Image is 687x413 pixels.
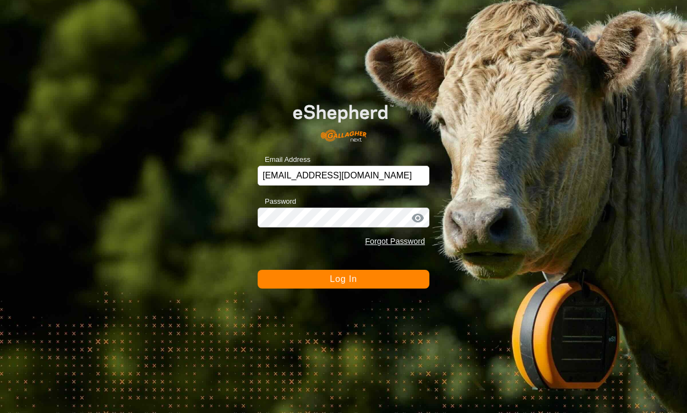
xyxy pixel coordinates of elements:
button: Log In [258,270,429,289]
label: Password [258,196,296,207]
span: Log In [330,274,357,284]
input: Email Address [258,166,429,186]
img: E-shepherd Logo [275,90,412,149]
a: Forgot Password [365,237,425,246]
label: Email Address [258,154,310,165]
